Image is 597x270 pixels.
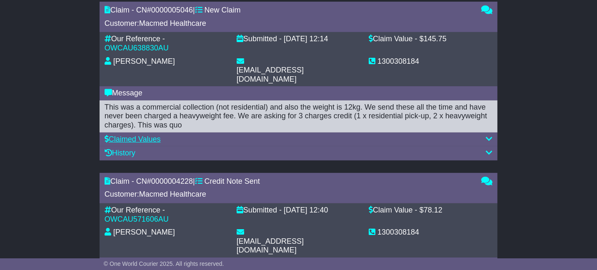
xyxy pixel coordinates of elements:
[104,260,224,267] span: © One World Courier 2025. All rights reserved.
[105,149,492,158] div: History
[237,35,282,44] div: Submitted -
[377,228,419,237] div: 1300308184
[105,135,492,144] div: Claimed Values
[237,66,360,84] div: [EMAIL_ADDRESS][DOMAIN_NAME]
[105,177,473,186] div: Claim - CN# |
[237,237,360,255] div: [EMAIL_ADDRESS][DOMAIN_NAME]
[113,57,175,66] div: [PERSON_NAME]
[139,19,206,27] span: Macmed Healthcare
[105,149,135,157] a: History
[105,19,473,28] div: Customer:
[105,89,492,98] div: Message
[284,206,328,215] div: [DATE] 12:40
[205,6,241,14] span: New Claim
[113,228,175,237] div: [PERSON_NAME]
[420,206,442,215] div: $78.12
[105,135,161,143] a: Claimed Values
[377,57,419,66] div: 1300308184
[105,103,492,130] div: This was a commercial collection (not residential) and also the weight is 12kg. We send these all...
[139,190,206,198] span: Macmed Healthcare
[151,6,193,14] span: 0000005046
[284,35,328,44] div: [DATE] 12:14
[369,35,417,44] div: Claim Value -
[151,177,193,185] span: 0000004228
[237,206,282,215] div: Submitted -
[105,215,169,223] a: OWCAU571606AU
[369,206,417,215] div: Claim Value -
[205,177,260,185] span: Credit Note Sent
[420,35,447,44] div: $145.75
[105,190,473,199] div: Customer:
[105,35,165,44] div: Our Reference -
[105,6,473,15] div: Claim - CN# |
[105,206,165,215] div: Our Reference -
[105,44,169,52] a: OWCAU638830AU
